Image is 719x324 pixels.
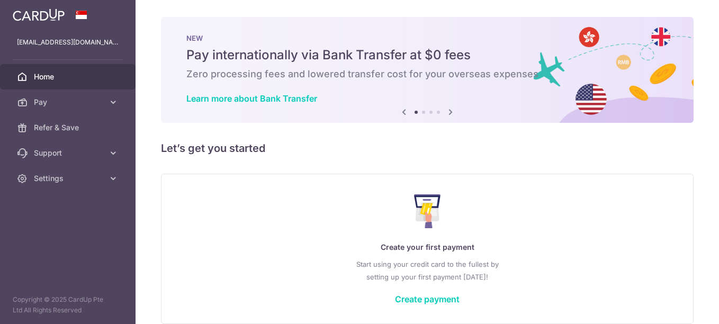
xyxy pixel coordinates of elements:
img: CardUp [13,8,65,21]
p: Start using your credit card to the fullest by setting up your first payment [DATE]! [183,258,672,283]
span: Refer & Save [34,122,104,133]
span: Home [34,71,104,82]
h5: Let’s get you started [161,140,694,157]
img: Make Payment [414,194,441,228]
span: Support [34,148,104,158]
img: Bank transfer banner [161,17,694,123]
p: [EMAIL_ADDRESS][DOMAIN_NAME] [17,37,119,48]
h6: Zero processing fees and lowered transfer cost for your overseas expenses [186,68,668,80]
a: Learn more about Bank Transfer [186,93,317,104]
p: NEW [186,34,668,42]
a: Create payment [395,294,460,304]
p: Create your first payment [183,241,672,254]
h5: Pay internationally via Bank Transfer at $0 fees [186,47,668,64]
span: Settings [34,173,104,184]
span: Pay [34,97,104,107]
